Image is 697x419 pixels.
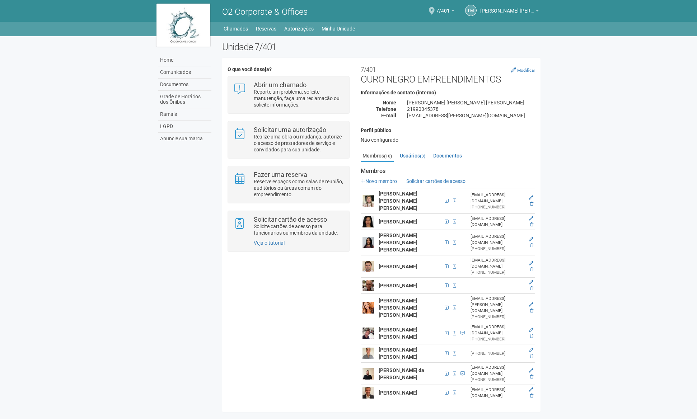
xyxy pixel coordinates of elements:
[254,126,326,133] strong: Solicitar uma autorização
[530,334,533,339] a: Excluir membro
[471,216,524,228] div: [EMAIL_ADDRESS][DOMAIN_NAME]
[361,137,535,143] div: Não configurado
[379,219,417,225] strong: [PERSON_NAME]
[376,106,396,112] strong: Telefone
[529,368,533,373] a: Editar membro
[465,5,477,16] a: LM
[362,328,374,339] img: user.png
[379,264,417,269] strong: [PERSON_NAME]
[402,106,541,112] div: 21990345378
[158,79,211,91] a: Documentos
[156,4,210,47] img: logo.jpg
[284,24,314,34] a: Autorizações
[530,201,533,206] a: Excluir membro
[224,24,248,34] a: Chamados
[379,298,417,318] strong: [PERSON_NAME] [PERSON_NAME] [PERSON_NAME]
[158,133,211,145] a: Anuncie sua marca
[530,243,533,248] a: Excluir membro
[471,377,524,383] div: [PHONE_NUMBER]
[362,237,374,248] img: user.png
[511,67,535,73] a: Modificar
[322,24,355,34] a: Minha Unidade
[379,327,417,340] strong: [PERSON_NAME] [PERSON_NAME]
[471,336,524,342] div: [PHONE_NUMBER]
[362,261,374,272] img: user.png
[480,9,539,15] a: [PERSON_NAME] [PERSON_NAME] [PERSON_NAME]
[158,54,211,66] a: Home
[361,128,535,133] h4: Perfil público
[158,121,211,133] a: LGPD
[254,133,344,153] p: Realize uma obra ou mudança, autorize o acesso de prestadores de serviço e convidados para sua un...
[529,195,533,200] a: Editar membro
[529,280,533,285] a: Editar membro
[402,112,541,119] div: [EMAIL_ADDRESS][PERSON_NAME][DOMAIN_NAME]
[471,324,524,336] div: [EMAIL_ADDRESS][DOMAIN_NAME]
[402,99,541,106] div: [PERSON_NAME] [PERSON_NAME] [PERSON_NAME]
[158,91,211,108] a: Grade de Horários dos Ônibus
[379,232,417,253] strong: [PERSON_NAME] [PERSON_NAME] [PERSON_NAME]
[471,257,524,269] div: [EMAIL_ADDRESS][DOMAIN_NAME]
[530,308,533,313] a: Excluir membro
[254,171,307,178] strong: Fazer uma reserva
[254,223,344,236] p: Solicite cartões de acesso para funcionários ou membros da unidade.
[361,63,535,85] h2: OURO NEGRO EMPREENDIMENTOS
[158,66,211,79] a: Comunicados
[529,328,533,333] a: Editar membro
[379,283,417,288] strong: [PERSON_NAME]
[471,234,524,246] div: [EMAIL_ADDRESS][DOMAIN_NAME]
[361,66,376,73] small: 7/401
[480,1,534,14] span: Liliane Maria Ribeiro Dutra
[471,296,524,314] div: [EMAIL_ADDRESS][PERSON_NAME][DOMAIN_NAME]
[402,178,466,184] a: Solicitar cartões de acesso
[529,261,533,266] a: Editar membro
[471,269,524,276] div: [PHONE_NUMBER]
[517,68,535,73] small: Modificar
[222,42,541,52] h2: Unidade 7/401
[254,240,285,246] a: Veja o tutorial
[361,178,397,184] a: Novo membro
[529,348,533,353] a: Editar membro
[362,368,374,380] img: user.png
[529,216,533,221] a: Editar membro
[254,89,344,108] p: Reporte um problema, solicite manutenção, faça uma reclamação ou solicite informações.
[420,154,425,159] small: (3)
[471,364,524,377] div: [EMAIL_ADDRESS][DOMAIN_NAME]
[471,192,524,204] div: [EMAIL_ADDRESS][DOMAIN_NAME]
[379,367,424,380] strong: [PERSON_NAME] da [PERSON_NAME]
[362,302,374,314] img: user.png
[379,347,417,360] strong: [PERSON_NAME] [PERSON_NAME]
[471,204,524,210] div: [PHONE_NUMBER]
[362,216,374,227] img: user.png
[228,67,349,72] h4: O que você deseja?
[361,168,535,174] strong: Membros
[233,216,343,236] a: Solicitar cartão de acesso Solicite cartões de acesso para funcionários ou membros da unidade.
[233,82,343,108] a: Abrir um chamado Reporte um problema, solicite manutenção, faça uma reclamação ou solicite inform...
[436,1,450,14] span: 7/401
[361,150,394,162] a: Membros(10)
[254,216,327,223] strong: Solicitar cartão de acesso
[362,280,374,291] img: user.png
[379,191,417,211] strong: [PERSON_NAME] [PERSON_NAME] [PERSON_NAME]
[530,286,533,291] a: Excluir membro
[362,195,374,207] img: user.png
[530,354,533,359] a: Excluir membro
[362,387,374,399] img: user.png
[233,127,343,153] a: Solicitar uma autorização Realize uma obra ou mudança, autorize o acesso de prestadores de serviç...
[398,150,427,161] a: Usuários(3)
[436,9,454,15] a: 7/401
[530,267,533,272] a: Excluir membro
[254,81,307,89] strong: Abrir um chamado
[254,178,344,198] p: Reserve espaços como salas de reunião, auditórios ou áreas comum do empreendimento.
[529,237,533,242] a: Editar membro
[471,246,524,252] div: [PHONE_NUMBER]
[431,150,464,161] a: Documentos
[530,393,533,398] a: Excluir membro
[383,100,396,105] strong: Nome
[471,314,524,320] div: [PHONE_NUMBER]
[158,108,211,121] a: Ramais
[233,171,343,198] a: Fazer uma reserva Reserve espaços como salas de reunião, auditórios ou áreas comum do empreendime...
[384,154,392,159] small: (10)
[529,387,533,392] a: Editar membro
[530,222,533,227] a: Excluir membro
[222,7,308,17] span: O2 Corporate & Offices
